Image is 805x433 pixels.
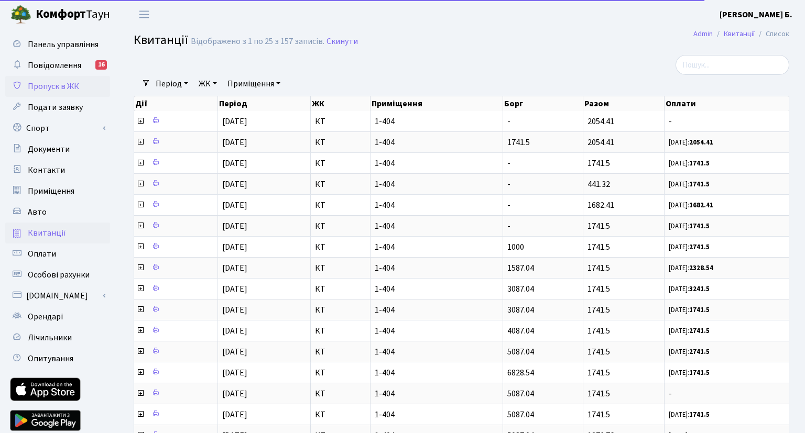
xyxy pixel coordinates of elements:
span: 1741.5 [588,409,610,420]
span: 1682.41 [588,199,614,211]
span: 1-404 [375,390,498,398]
small: [DATE]: [669,201,713,210]
nav: breadcrumb [678,23,805,45]
small: [DATE]: [669,284,710,294]
b: 2328.54 [689,263,713,273]
span: 1741.5 [588,262,610,274]
b: 2741.5 [689,347,710,357]
span: КТ [315,138,366,147]
span: 1-404 [375,201,498,209]
span: 1-404 [375,285,498,293]
small: [DATE]: [669,159,710,168]
a: [PERSON_NAME] Б. [720,8,792,21]
a: Квитанції [5,223,110,243]
span: - [507,116,510,127]
th: Приміщення [371,96,503,111]
b: [PERSON_NAME] Б. [720,9,792,20]
span: 3087.04 [507,283,534,295]
small: [DATE]: [669,138,713,147]
th: ЖК [311,96,371,111]
a: Опитування [5,348,110,369]
span: КТ [315,159,366,168]
span: 1000 [507,241,524,253]
th: Період [218,96,311,111]
b: Комфорт [36,6,86,23]
a: Подати заявку [5,97,110,118]
b: 1741.5 [689,410,710,419]
small: [DATE]: [669,263,713,273]
b: 2741.5 [689,326,710,336]
span: Авто [28,206,47,218]
a: Документи [5,139,110,160]
span: 441.32 [588,179,610,190]
small: [DATE]: [669,368,710,378]
span: КТ [315,410,366,419]
span: Лічильники [28,332,72,343]
a: Скинути [327,37,358,47]
th: Борг [503,96,583,111]
span: Опитування [28,353,73,364]
span: 1741.5 [588,346,610,358]
span: 1-404 [375,243,498,251]
span: 2054.41 [588,137,614,148]
span: КТ [315,369,366,377]
a: Лічильники [5,327,110,348]
span: 5087.04 [507,409,534,420]
span: 1-404 [375,327,498,335]
small: [DATE]: [669,180,710,189]
b: 2054.41 [689,138,713,147]
span: Пропуск в ЖК [28,81,79,92]
span: [DATE] [222,346,247,358]
span: Орендарі [28,311,63,323]
a: Орендарі [5,306,110,327]
span: 1741.5 [588,388,610,399]
div: Відображено з 1 по 25 з 157 записів. [191,37,324,47]
span: КТ [315,348,366,356]
span: КТ [315,243,366,251]
span: Таун [36,6,110,24]
span: - [669,390,785,398]
span: КТ [315,264,366,272]
span: 1741.5 [588,325,610,337]
span: 1741.5 [588,220,610,232]
span: 1587.04 [507,262,534,274]
span: [DATE] [222,137,247,148]
small: [DATE]: [669,221,710,231]
a: Період [151,75,192,93]
b: 1741.5 [689,305,710,315]
span: [DATE] [222,409,247,420]
span: КТ [315,285,366,293]
a: Приміщення [223,75,285,93]
span: 1-404 [375,117,498,126]
a: [DOMAIN_NAME] [5,285,110,306]
span: КТ [315,327,366,335]
span: - [507,199,510,211]
span: 6828.54 [507,367,534,379]
span: 3087.04 [507,304,534,316]
a: Оплати [5,243,110,264]
span: 1741.5 [588,241,610,253]
span: 1-404 [375,348,498,356]
span: 1-404 [375,159,498,168]
span: [DATE] [222,158,247,169]
span: 1741.5 [588,304,610,316]
button: Переключити навігацію [131,6,157,23]
span: 5087.04 [507,346,534,358]
span: - [507,179,510,190]
a: Admin [693,28,713,39]
a: Приміщення [5,181,110,202]
input: Пошук... [676,55,789,75]
span: 1-404 [375,369,498,377]
span: 1-404 [375,222,498,230]
span: Контакти [28,164,65,176]
small: [DATE]: [669,242,710,252]
span: 1741.5 [507,137,530,148]
span: - [669,117,785,126]
span: 1-404 [375,138,498,147]
small: [DATE]: [669,410,710,419]
span: 1741.5 [588,283,610,295]
span: [DATE] [222,367,247,379]
span: Подати заявку [28,102,83,113]
span: 1-404 [375,410,498,419]
span: 1741.5 [588,158,610,169]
